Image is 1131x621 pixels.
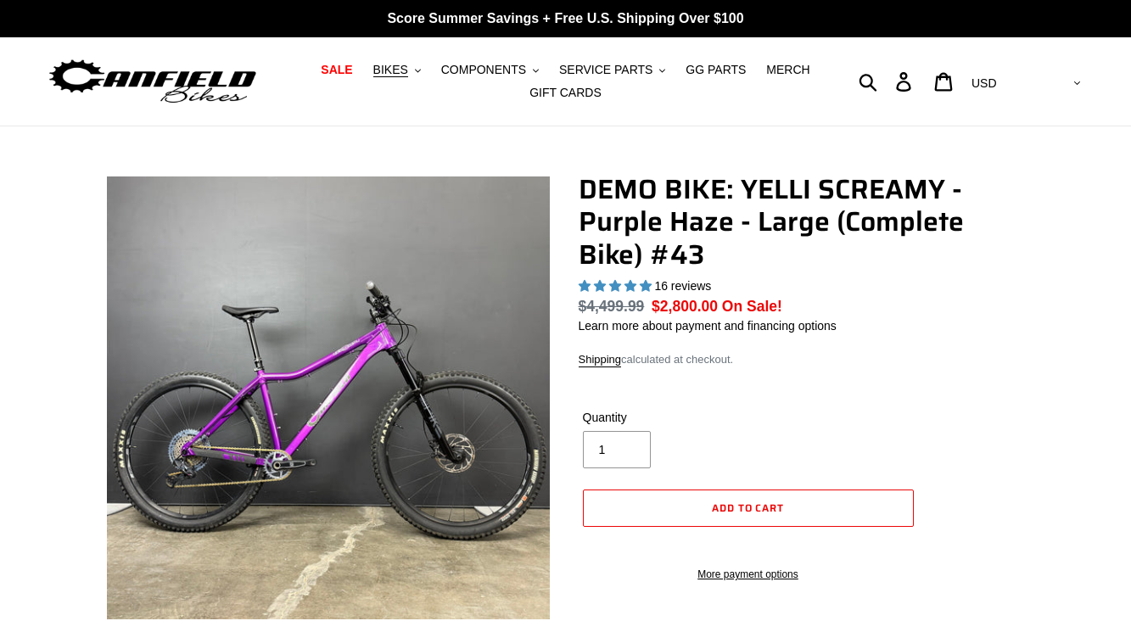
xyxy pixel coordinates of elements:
[373,63,408,77] span: BIKES
[321,63,352,77] span: SALE
[583,490,914,527] button: Add to cart
[579,351,1028,368] div: calculated at checkout.
[579,353,622,367] a: Shipping
[365,59,429,81] button: BIKES
[758,59,818,81] a: MERCH
[583,409,744,427] label: Quantity
[433,59,547,81] button: COMPONENTS
[579,298,645,315] s: $4,499.99
[312,59,361,81] a: SALE
[579,279,655,293] span: 5.00 stars
[686,63,746,77] span: GG PARTS
[551,59,674,81] button: SERVICE PARTS
[722,295,782,317] span: On Sale!
[652,298,718,315] span: $2,800.00
[579,319,837,333] a: Learn more about payment and financing options
[521,81,610,104] a: GIFT CARDS
[441,63,526,77] span: COMPONENTS
[579,173,1028,271] h1: DEMO BIKE: YELLI SCREAMY - Purple Haze - Large (Complete Bike) #43
[529,86,602,100] span: GIFT CARDS
[677,59,754,81] a: GG PARTS
[583,567,914,582] a: More payment options
[559,63,652,77] span: SERVICE PARTS
[766,63,809,77] span: MERCH
[47,55,259,109] img: Canfield Bikes
[712,500,785,516] span: Add to cart
[654,279,711,293] span: 16 reviews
